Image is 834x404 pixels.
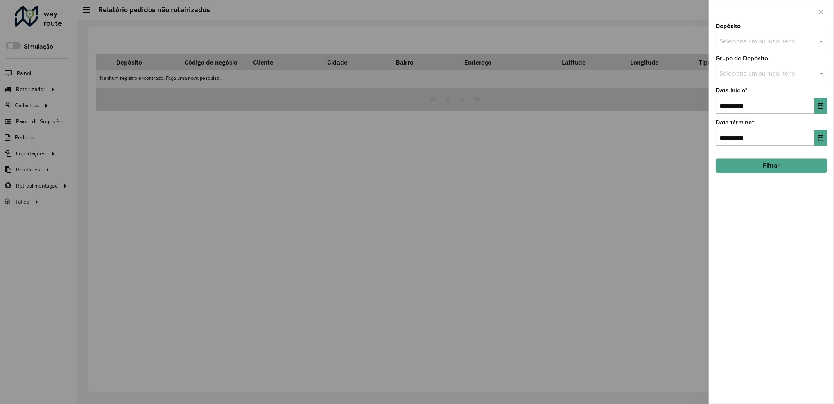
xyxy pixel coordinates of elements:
button: Choose Date [814,98,827,114]
button: Filtrar [716,158,827,173]
label: Data término [716,118,754,127]
label: Data início [716,86,748,95]
label: Depósito [716,22,741,31]
label: Grupo de Depósito [716,54,768,63]
button: Choose Date [814,130,827,146]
